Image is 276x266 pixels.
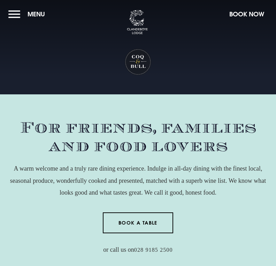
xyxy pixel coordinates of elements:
[125,49,152,76] h1: Coq & Bull
[127,10,148,34] img: Clandeboye Lodge
[28,10,45,18] span: Menu
[8,7,48,22] button: Menu
[226,7,268,22] button: Book Now
[103,212,174,233] a: Book a Table
[8,119,268,156] h2: For friends, families and food lovers
[134,247,173,253] a: 028 9185 2500
[8,244,268,256] p: or call us on
[8,163,268,198] p: A warm welcome and a truly rare dining experience. Indulge in all-day dining with the finest loca...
